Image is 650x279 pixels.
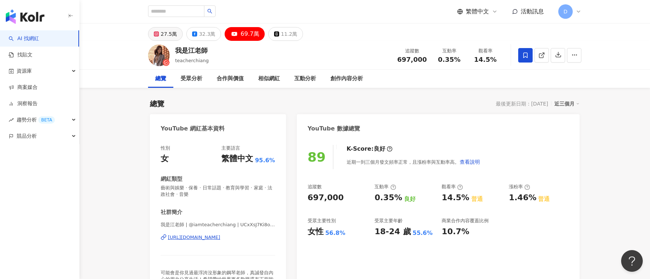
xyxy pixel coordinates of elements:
div: 商業合作內容覆蓋比例 [442,218,489,224]
span: 繁體中文 [466,8,489,16]
div: 10.7% [442,226,469,237]
div: 追蹤數 [397,47,427,55]
div: 良好 [404,195,416,203]
div: YouTube 數據總覽 [308,125,360,133]
div: 總覽 [155,74,166,83]
span: 藝術與娛樂 · 保養 · 日常話題 · 教育與學習 · 家庭 · 法政社會 · 音樂 [161,185,275,198]
div: 32.3萬 [199,29,215,39]
div: 89 [308,150,326,164]
div: 觀看率 [472,47,499,55]
span: rise [9,117,14,123]
img: logo [6,9,44,24]
span: teacherchiang [175,58,209,63]
div: 27.5萬 [161,29,177,39]
a: [URL][DOMAIN_NAME] [161,234,275,241]
span: 資源庫 [17,63,32,79]
div: 社群簡介 [161,209,182,216]
div: BETA [38,116,55,124]
div: 合作與價值 [217,74,244,83]
a: 商案媒合 [9,84,38,91]
div: 相似網紅 [258,74,280,83]
div: 69.7萬 [240,29,259,39]
iframe: Help Scout Beacon - Open [621,250,643,272]
div: 漲粉率 [509,184,530,190]
div: 18-24 歲 [374,226,411,237]
div: 良好 [374,145,385,153]
div: 55.6% [413,229,433,237]
div: 56.8% [325,229,346,237]
div: 近期一到三個月發文頻率正常，且漲粉率與互動率高。 [347,155,480,169]
div: 697,000 [308,192,344,203]
div: 網紅類型 [161,175,182,183]
span: 查看說明 [460,159,480,165]
span: 0.35% [438,56,460,63]
div: 最後更新日期：[DATE] [496,101,548,107]
div: 女性 [308,226,324,237]
div: 近三個月 [554,99,580,108]
img: KOL Avatar [148,44,170,66]
div: YouTube 網紅基本資料 [161,125,225,133]
span: 我是江老師 | @iamteacherchiang | UCxXsJ7Ki8ofB0s0gpsipzlA [161,222,275,228]
span: 697,000 [397,56,427,63]
div: 觀看率 [442,184,463,190]
div: 0.35% [374,192,402,203]
div: 受眾主要年齡 [374,218,403,224]
button: 查看說明 [459,155,480,169]
div: 11.2萬 [281,29,297,39]
span: 趨勢分析 [17,112,55,128]
div: 追蹤數 [308,184,322,190]
div: 主要語言 [221,145,240,151]
button: 32.3萬 [186,27,221,41]
span: 95.6% [255,156,275,164]
div: 受眾主要性別 [308,218,336,224]
div: [URL][DOMAIN_NAME] [168,234,220,241]
a: 找貼文 [9,51,32,59]
div: 互動率 [435,47,463,55]
div: K-Score : [347,145,393,153]
div: 總覽 [150,99,164,109]
span: search [207,9,212,14]
div: 受眾分析 [181,74,202,83]
div: 普通 [538,195,550,203]
span: 活動訊息 [521,8,544,15]
div: 14.5% [442,192,469,203]
div: 創作內容分析 [330,74,363,83]
span: D [564,8,568,16]
div: 性別 [161,145,170,151]
div: 互動率 [374,184,396,190]
div: 繁體中文 [221,153,253,164]
div: 1.46% [509,192,536,203]
div: 我是江老師 [175,46,209,55]
div: 女 [161,153,169,164]
button: 27.5萬 [148,27,183,41]
span: 14.5% [474,56,497,63]
div: 普通 [471,195,483,203]
div: 互動分析 [294,74,316,83]
button: 11.2萬 [268,27,303,41]
span: 競品分析 [17,128,37,144]
a: searchAI 找網紅 [9,35,39,42]
a: 洞察報告 [9,100,38,107]
button: 69.7萬 [225,27,265,41]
